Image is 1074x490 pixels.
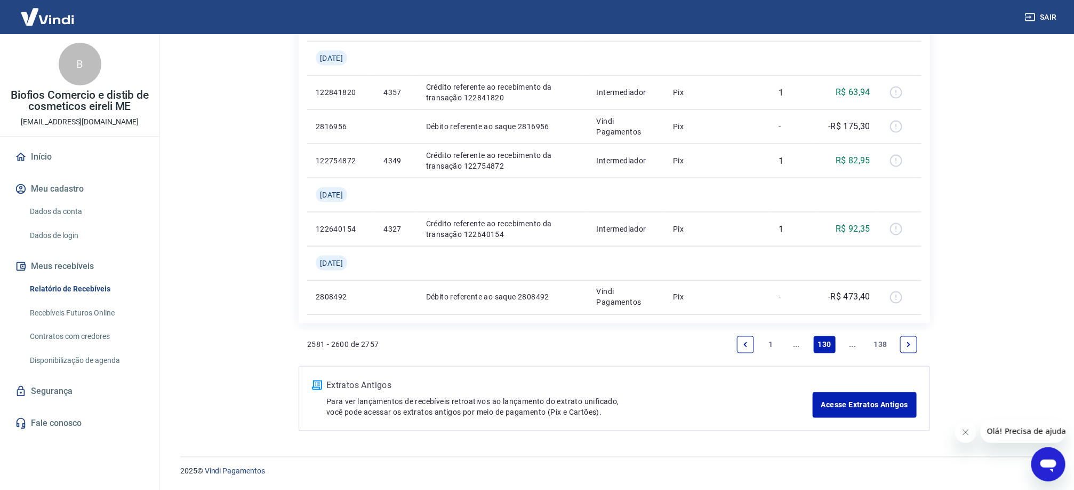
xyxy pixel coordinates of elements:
p: Crédito referente ao recebimento da transação 122841820 [426,82,580,103]
a: Início [13,145,147,169]
a: Disponibilização de agenda [26,350,147,372]
p: - [779,292,810,303]
p: Vindi Pagamentos [597,116,656,137]
ul: Pagination [733,332,921,358]
p: R$ 92,35 [836,223,870,235]
p: Crédito referente ao recebimento da transação 122640154 [426,218,580,240]
a: Page 138 [870,336,892,353]
p: 2025 © [180,466,1048,477]
p: 4357 [383,87,408,98]
p: Pix [673,292,762,303]
p: 122841820 [316,87,366,98]
p: Intermediador [597,224,656,234]
p: Pix [673,224,762,234]
p: Para ver lançamentos de recebíveis retroativos ao lançamento do extrato unificado, você pode aces... [326,397,813,418]
p: Pix [673,121,762,132]
p: Pix [673,87,762,98]
p: 2581 - 2600 de 2757 [307,339,379,350]
p: 4349 [383,155,408,166]
p: 4327 [383,224,408,234]
p: R$ 63,94 [836,86,870,99]
p: 2808492 [316,292,366,303]
a: Segurança [13,380,147,403]
p: Biofios Comercio e distib de cosmeticos eireli ME [9,90,151,112]
button: Meu cadastro [13,177,147,201]
a: Page 1 [763,336,780,353]
p: Débito referente ao saque 2816956 [426,121,580,132]
a: Contratos com credores [26,326,147,347]
a: Next page [900,336,917,353]
a: Fale conosco [13,412,147,435]
a: Jump backward [788,336,805,353]
div: 1 [779,224,810,234]
span: [DATE] [320,258,343,268]
button: Meus recebíveis [13,255,147,278]
p: 2816956 [316,121,366,132]
a: Relatório de Recebíveis [26,278,147,300]
p: Intermediador [597,87,656,98]
p: [EMAIL_ADDRESS][DOMAIN_NAME] [21,116,139,128]
p: 122754872 [316,155,366,166]
span: [DATE] [320,189,343,200]
iframe: Mensagem da empresa [981,420,1065,443]
a: Page 130 is your current page [814,336,836,353]
iframe: Fechar mensagem [955,422,976,443]
p: Crédito referente ao recebimento da transação 122754872 [426,150,580,171]
img: ícone [312,381,322,390]
p: - [779,121,810,132]
p: -R$ 473,40 [828,291,870,304]
p: 122640154 [316,224,366,234]
a: Previous page [737,336,754,353]
p: Extratos Antigos [326,380,813,392]
p: Intermediador [597,155,656,166]
iframe: Botão para abrir a janela de mensagens [1031,447,1065,481]
span: Olá! Precisa de ajuda? [6,7,90,16]
p: Vindi Pagamentos [597,287,656,308]
span: [DATE] [320,53,343,64]
a: Jump forward [844,336,861,353]
a: Recebíveis Futuros Online [26,302,147,324]
img: Vindi [13,1,82,33]
div: B [59,43,101,85]
button: Sair [1023,7,1061,27]
a: Dados de login [26,225,147,247]
p: -R$ 175,30 [828,120,870,133]
a: Vindi Pagamentos [205,467,265,476]
p: Débito referente ao saque 2808492 [426,292,580,303]
a: Acesse Extratos Antigos [813,392,917,418]
div: 1 [779,156,810,166]
a: Dados da conta [26,201,147,223]
p: R$ 82,95 [836,154,870,167]
div: 1 [779,88,810,98]
p: Pix [673,155,762,166]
